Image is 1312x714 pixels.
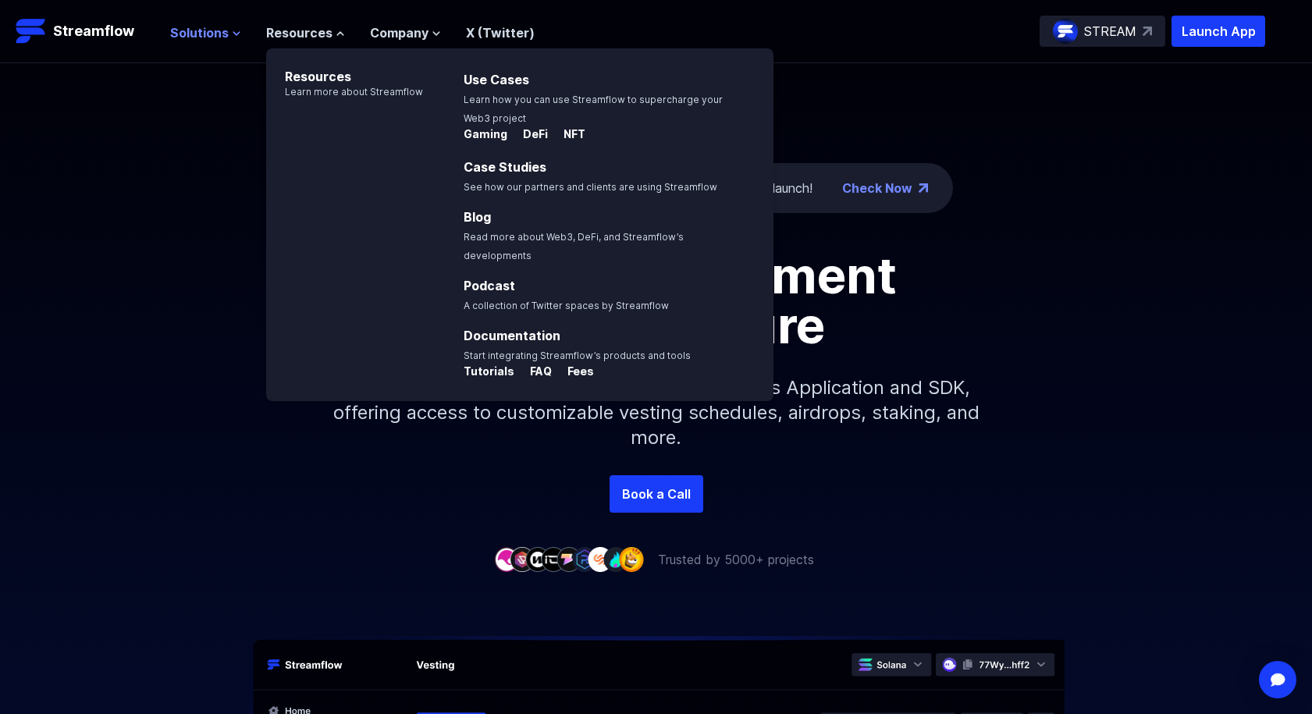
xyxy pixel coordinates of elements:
[588,547,613,571] img: company-7
[494,547,519,571] img: company-1
[266,86,423,98] p: Learn more about Streamflow
[266,48,423,86] p: Resources
[464,231,684,261] span: Read more about Web3, DeFi, and Streamflow’s developments
[464,365,517,381] a: Tutorials
[551,128,585,144] a: NFT
[1172,16,1265,47] button: Launch App
[555,364,594,379] p: Fees
[525,547,550,571] img: company-3
[464,181,717,193] span: See how our partners and clients are using Streamflow
[541,547,566,571] img: company-4
[610,475,703,513] a: Book a Call
[170,23,229,42] span: Solutions
[464,364,514,379] p: Tutorials
[464,209,491,225] a: Blog
[1053,19,1078,44] img: streamflow-logo-circle.png
[464,278,515,293] a: Podcast
[466,25,535,41] a: X (Twitter)
[464,300,669,311] span: A collection of Twitter spaces by Streamflow
[555,365,594,381] a: Fees
[464,126,507,142] p: Gaming
[464,72,529,87] a: Use Cases
[370,23,441,42] button: Company
[266,23,345,42] button: Resources
[16,16,155,47] a: Streamflow
[517,364,552,379] p: FAQ
[919,183,928,193] img: top-right-arrow.png
[464,128,510,144] a: Gaming
[510,547,535,571] img: company-2
[517,365,555,381] a: FAQ
[464,94,723,124] span: Learn how you can use Streamflow to supercharge your Web3 project
[53,20,134,42] p: Streamflow
[510,126,548,142] p: DeFi
[1084,22,1136,41] p: STREAM
[464,328,560,343] a: Documentation
[551,126,585,142] p: NFT
[266,23,332,42] span: Resources
[1259,661,1296,698] div: Open Intercom Messenger
[658,550,814,569] p: Trusted by 5000+ projects
[603,547,628,571] img: company-8
[1040,16,1165,47] a: STREAM
[842,179,912,197] a: Check Now
[510,128,551,144] a: DeFi
[16,16,47,47] img: Streamflow Logo
[619,547,644,571] img: company-9
[321,350,992,475] p: Simplify your token distribution with Streamflow's Application and SDK, offering access to custom...
[1143,27,1152,36] img: top-right-arrow.svg
[556,547,581,571] img: company-5
[464,350,691,361] span: Start integrating Streamflow’s products and tools
[572,547,597,571] img: company-6
[464,159,546,175] a: Case Studies
[370,23,428,42] span: Company
[170,23,241,42] button: Solutions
